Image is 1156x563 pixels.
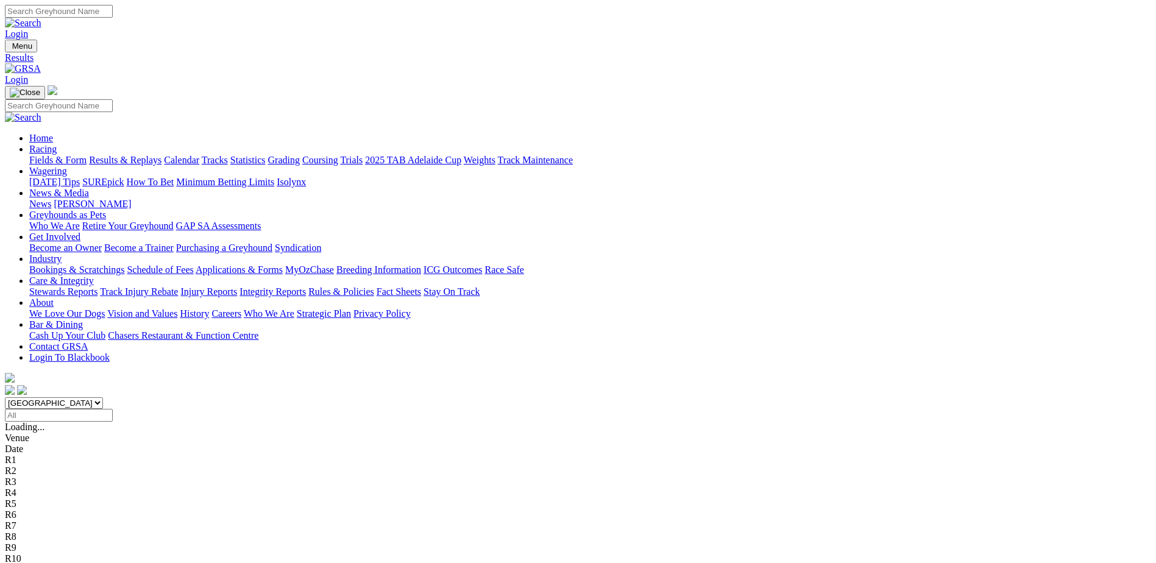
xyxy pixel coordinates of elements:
div: Get Involved [29,243,1151,253]
div: News & Media [29,199,1151,210]
input: Search [5,5,113,18]
a: Vision and Values [107,308,177,319]
a: Weights [464,155,495,165]
a: News [29,199,51,209]
a: Care & Integrity [29,275,94,286]
a: Become a Trainer [104,243,174,253]
button: Toggle navigation [5,40,37,52]
a: [PERSON_NAME] [54,199,131,209]
div: R6 [5,509,1151,520]
a: How To Bet [127,177,174,187]
a: Greyhounds as Pets [29,210,106,220]
a: Strategic Plan [297,308,351,319]
a: Statistics [230,155,266,165]
a: Calendar [164,155,199,165]
a: Login To Blackbook [29,352,110,363]
div: Care & Integrity [29,286,1151,297]
div: R5 [5,498,1151,509]
a: Stewards Reports [29,286,98,297]
img: logo-grsa-white.png [5,373,15,383]
a: Applications & Forms [196,264,283,275]
a: Bar & Dining [29,319,83,330]
a: Who We Are [244,308,294,319]
a: GAP SA Assessments [176,221,261,231]
a: Fields & Form [29,155,87,165]
img: facebook.svg [5,385,15,395]
a: Track Maintenance [498,155,573,165]
a: Minimum Betting Limits [176,177,274,187]
a: Schedule of Fees [127,264,193,275]
a: Breeding Information [336,264,421,275]
a: Bookings & Scratchings [29,264,124,275]
div: R9 [5,542,1151,553]
a: Who We Are [29,221,80,231]
a: Privacy Policy [353,308,411,319]
a: We Love Our Dogs [29,308,105,319]
img: twitter.svg [17,385,27,395]
div: Industry [29,264,1151,275]
div: R1 [5,455,1151,466]
a: Results [5,52,1151,63]
a: News & Media [29,188,89,198]
a: Stay On Track [424,286,480,297]
a: Become an Owner [29,243,102,253]
a: Careers [211,308,241,319]
a: Cash Up Your Club [29,330,105,341]
a: Tracks [202,155,228,165]
a: Wagering [29,166,67,176]
div: Wagering [29,177,1151,188]
div: R3 [5,476,1151,487]
a: Results & Replays [89,155,161,165]
div: R4 [5,487,1151,498]
img: Close [10,88,40,97]
span: Menu [12,41,32,51]
a: Trials [340,155,363,165]
a: Coursing [302,155,338,165]
a: MyOzChase [285,264,334,275]
a: Industry [29,253,62,264]
img: Search [5,18,41,29]
a: About [29,297,54,308]
a: Track Injury Rebate [100,286,178,297]
img: Search [5,112,41,123]
a: Race Safe [484,264,523,275]
a: Rules & Policies [308,286,374,297]
a: Syndication [275,243,321,253]
a: Grading [268,155,300,165]
input: Select date [5,409,113,422]
div: Date [5,444,1151,455]
a: Purchasing a Greyhound [176,243,272,253]
a: [DATE] Tips [29,177,80,187]
a: Isolynx [277,177,306,187]
a: Get Involved [29,232,80,242]
a: SUREpick [82,177,124,187]
div: R7 [5,520,1151,531]
a: History [180,308,209,319]
a: Racing [29,144,57,154]
a: Injury Reports [180,286,237,297]
a: Login [5,74,28,85]
button: Toggle navigation [5,86,45,99]
a: Contact GRSA [29,341,88,352]
a: Login [5,29,28,39]
input: Search [5,99,113,112]
a: Home [29,133,53,143]
div: Racing [29,155,1151,166]
img: GRSA [5,63,41,74]
div: Venue [5,433,1151,444]
a: Retire Your Greyhound [82,221,174,231]
a: Integrity Reports [239,286,306,297]
a: ICG Outcomes [424,264,482,275]
div: About [29,308,1151,319]
img: logo-grsa-white.png [48,85,57,95]
a: 2025 TAB Adelaide Cup [365,155,461,165]
div: Greyhounds as Pets [29,221,1151,232]
div: R8 [5,531,1151,542]
a: Fact Sheets [377,286,421,297]
a: Chasers Restaurant & Function Centre [108,330,258,341]
div: R2 [5,466,1151,476]
span: Loading... [5,422,44,432]
div: Bar & Dining [29,330,1151,341]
